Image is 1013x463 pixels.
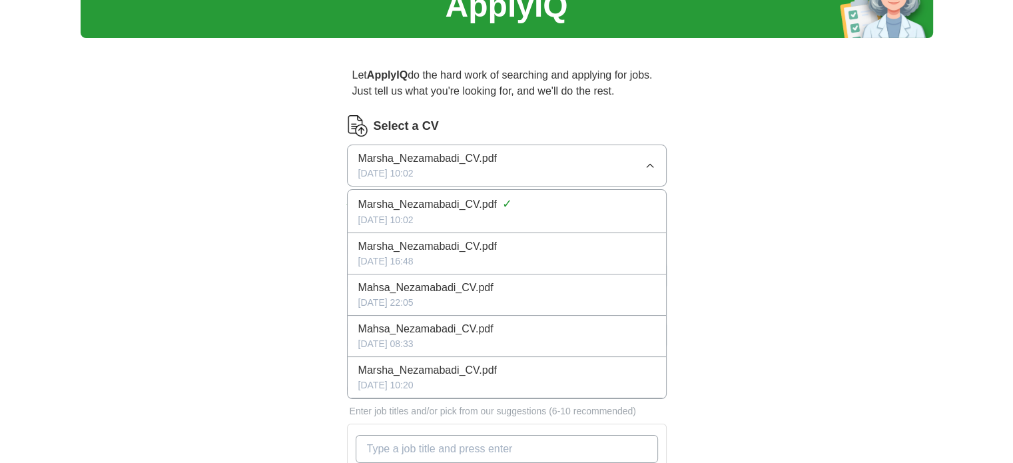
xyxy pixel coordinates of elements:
p: Enter job titles and/or pick from our suggestions (6-10 recommended) [347,404,667,418]
div: [DATE] 22:05 [358,296,655,310]
p: Let do the hard work of searching and applying for jobs. Just tell us what you're looking for, an... [347,62,667,105]
span: Marsha_Nezamabadi_CV.pdf [358,362,497,378]
img: CV Icon [347,115,368,137]
div: [DATE] 10:02 [358,213,655,227]
div: [DATE] 10:20 [358,378,655,392]
span: Mahsa_Nezamabadi_CV.pdf [358,280,494,296]
span: Marsha_Nezamabadi_CV.pdf [358,197,497,213]
label: Select a CV [374,117,439,135]
input: Type a job title and press enter [356,435,658,463]
span: Mahsa_Nezamabadi_CV.pdf [358,321,494,337]
button: Marsha_Nezamabadi_CV.pdf[DATE] 10:02 [347,145,667,187]
strong: ApplyIQ [367,69,408,81]
span: Marsha_Nezamabadi_CV.pdf [358,151,497,167]
div: [DATE] 08:33 [358,337,655,351]
span: ✓ [502,195,512,213]
span: Marsha_Nezamabadi_CV.pdf [358,238,497,254]
span: [DATE] 10:02 [358,167,414,181]
div: [DATE] 16:48 [358,254,655,268]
